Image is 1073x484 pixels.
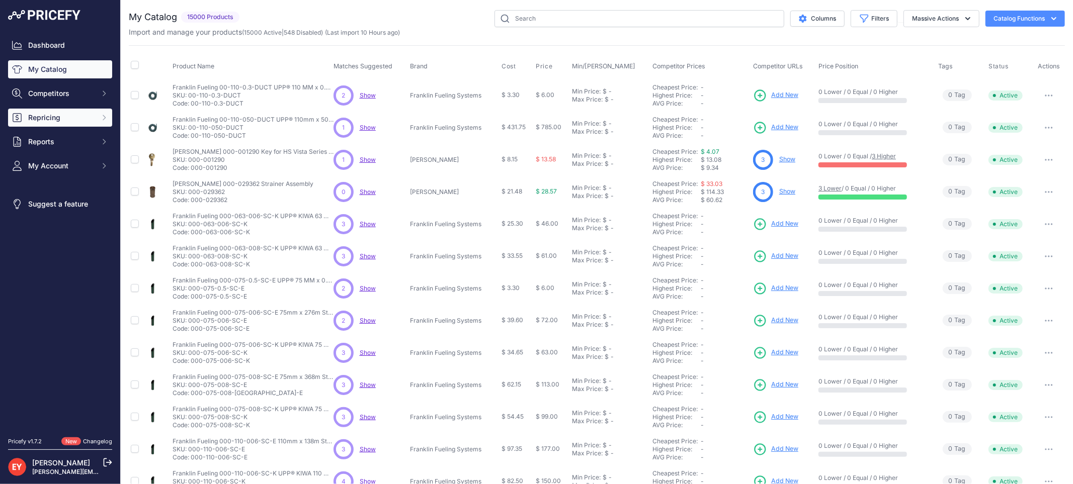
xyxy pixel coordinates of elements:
div: Highest Price: [652,220,701,228]
div: AVG Price: [652,260,701,268]
span: - [701,317,704,324]
a: Cheapest Price: [652,437,698,445]
div: $ [603,216,607,224]
span: - [701,228,704,236]
a: Add New [753,249,798,263]
p: SKU: 000-063-006-SC-K [173,220,334,228]
span: - [701,116,704,123]
span: Active [988,155,1023,165]
span: 2 [342,284,345,293]
p: [PERSON_NAME] [410,156,485,164]
span: Tags [939,62,953,70]
span: Tag [943,347,972,358]
span: Show [360,284,376,292]
a: Cheapest Price: [652,212,698,220]
a: Cheapest Price: [652,180,698,187]
div: - [607,152,612,160]
a: Show [360,220,376,228]
span: 2 [342,316,345,325]
span: Active [988,187,1023,197]
div: Min Price: [572,248,601,256]
span: - [701,220,704,228]
button: My Account [8,157,112,175]
div: - [609,192,614,200]
div: Min Price: [572,216,601,224]
div: Max Price: [572,128,603,136]
span: $ 13.58 [536,155,556,163]
div: Highest Price: [652,124,701,132]
input: Search [494,10,784,27]
span: $ 63.00 [536,348,558,356]
span: Show [360,156,376,163]
span: 0 [949,219,953,229]
a: Show [360,381,376,389]
span: 3 [762,187,765,197]
div: - [609,95,614,104]
a: [PERSON_NAME] [32,458,90,467]
span: 1 [342,123,345,132]
span: Add New [771,283,798,293]
a: Cheapest Price: [652,469,698,477]
span: 0 [949,155,953,164]
div: Highest Price: [652,188,701,196]
a: Show [360,91,376,99]
p: [PERSON_NAME] 000-029362 Strainer Assembly [173,180,313,188]
span: Price Position [818,62,858,70]
span: Tag [943,315,972,326]
div: - [607,248,612,256]
span: $ 431.75 [502,123,526,131]
p: Import and manage your products [129,27,400,37]
p: Franklin Fueling 000-075-0.5-SC-E UPP® 75 MM x 0.5 M Secondary Pipe [173,276,334,284]
span: Product Name [173,62,214,70]
span: Competitor URLs [753,62,803,70]
a: Add New [753,314,798,328]
a: Cheapest Price: [652,148,698,155]
span: Active [988,316,1023,326]
span: 1 [342,155,345,164]
a: 3 Lower [818,184,842,192]
span: - [701,83,704,91]
span: $ 21.48 [502,187,522,195]
div: Highest Price: [652,91,701,100]
span: $ 785.00 [536,123,561,131]
span: 0 [949,283,953,293]
div: $ 9.34 [701,164,749,172]
div: Max Price: [572,321,603,329]
span: - [701,124,704,131]
div: - [609,160,614,168]
a: Cheapest Price: [652,276,698,284]
span: $ 8.15 [502,155,518,163]
div: Min Price: [572,345,601,353]
p: / 0 Equal / 0 Higher [818,184,928,192]
span: - [701,284,704,292]
span: - [701,309,704,316]
p: SKU: 000-075-006-SC-K [173,349,334,357]
a: $ 33.03 [701,180,722,187]
span: 0 [949,251,953,261]
div: $ [603,313,607,321]
p: SKU: 000-001290 [173,156,334,164]
span: Price [536,62,552,70]
span: Active [988,219,1023,229]
div: - [607,120,612,128]
a: Add New [753,410,798,424]
div: Min Price: [572,87,601,95]
p: Code: 000-075-006-SC-E [173,325,334,333]
p: 0 Lower / 0 Equal / [818,152,928,160]
div: Highest Price: [652,317,701,325]
span: Show [360,413,376,421]
span: Tag [943,186,972,198]
div: - [609,288,614,297]
button: Columns [790,11,845,27]
span: 3 [342,252,345,261]
span: - [701,341,704,348]
span: - [701,276,704,284]
p: Franklin Fueling Systems [410,124,485,132]
a: 3 Higher [872,152,896,160]
div: Max Price: [572,224,603,232]
span: Min/[PERSON_NAME] [572,62,635,70]
p: 0 Lower / 0 Equal / 0 Higher [818,249,928,257]
span: Active [988,348,1023,358]
p: Franklin Fueling Systems [410,349,485,357]
span: Cost [502,62,516,70]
